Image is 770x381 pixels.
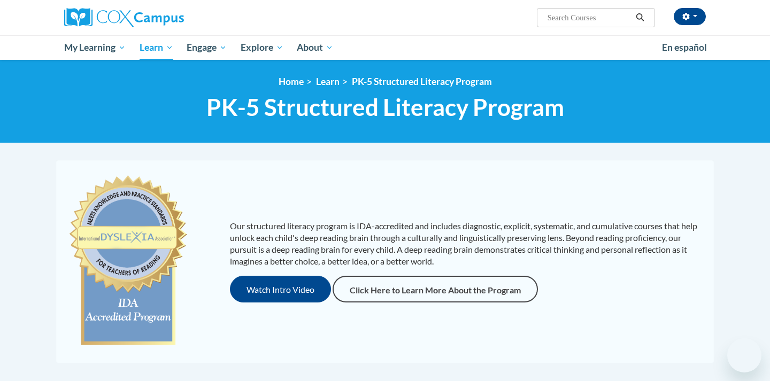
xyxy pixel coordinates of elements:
[64,8,267,27] a: Cox Campus
[230,220,703,267] p: Our structured literacy program is IDA-accredited and includes diagnostic, explicit, systematic, ...
[67,170,189,352] img: c477cda6-e343-453b-bfce-d6f9e9818e1c.png
[64,41,126,54] span: My Learning
[546,11,632,24] input: Search Courses
[64,8,184,27] img: Cox Campus
[241,41,283,54] span: Explore
[316,76,340,87] a: Learn
[279,76,304,87] a: Home
[180,35,234,60] a: Engage
[674,8,706,25] button: Account Settings
[655,36,714,59] a: En español
[632,11,648,24] button: Search
[48,35,722,60] div: Main menu
[57,35,133,60] a: My Learning
[297,41,333,54] span: About
[234,35,290,60] a: Explore
[333,276,538,302] a: Click Here to Learn More About the Program
[187,41,227,54] span: Engage
[206,93,564,121] span: PK-5 Structured Literacy Program
[352,76,492,87] a: PK-5 Structured Literacy Program
[140,41,173,54] span: Learn
[230,276,331,302] button: Watch Intro Video
[133,35,180,60] a: Learn
[727,338,761,372] iframe: Button to launch messaging window
[290,35,341,60] a: About
[662,42,707,53] span: En español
